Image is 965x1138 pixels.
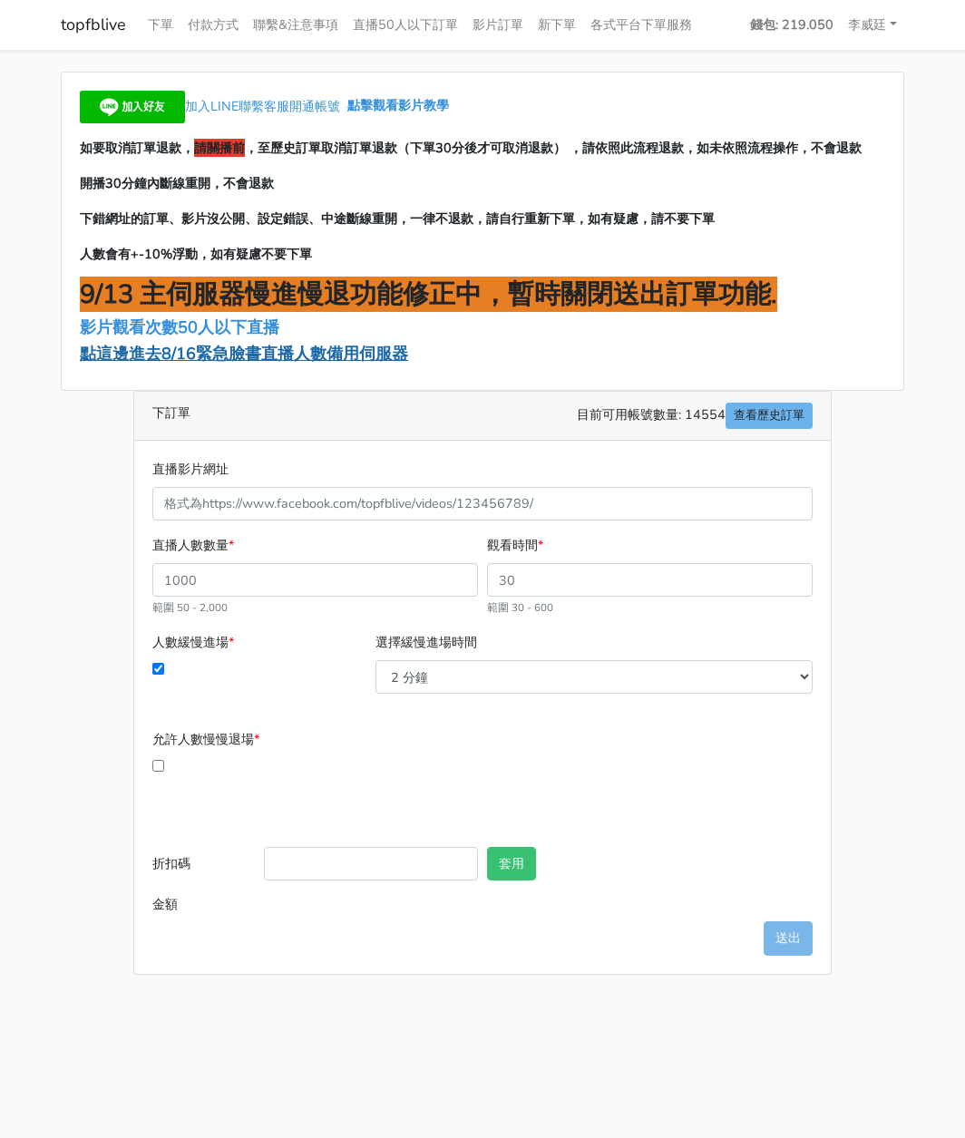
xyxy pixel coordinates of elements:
input: 30 [487,563,813,597]
img: 加入好友 [80,91,185,123]
span: 開播30分鐘內斷線重開，不會退款 [80,174,274,192]
input: 1000 [152,563,478,597]
a: 付款方式 [180,7,246,43]
button: 送出 [764,921,813,955]
span: 如要取消訂單退款， [80,139,194,157]
a: 直播50人以下訂單 [346,7,465,43]
a: 影片觀看次數 [80,316,178,338]
a: 點這邊進去8/16緊急臉書直播人數備用伺服器 [80,343,408,365]
span: 9/13 主伺服器慢進慢退功能修正中，暫時關閉送出訂單功能. [80,277,777,312]
a: 加入LINE聯繫客服開通帳號 [80,97,347,115]
label: 允許人數慢慢退場 [152,729,259,750]
a: 聯繫&注意事項 [246,7,346,43]
span: 加入LINE聯繫客服開通帳號 [185,97,340,115]
label: 選擇緩慢進場時間 [375,632,477,653]
a: 下單 [141,7,180,43]
a: 影片訂單 [465,7,531,43]
span: 50人以下直播 [178,316,279,338]
input: 格式為https://www.facebook.com/topfblive/videos/123456789/ [152,487,813,520]
label: 觀看時間 [487,535,543,556]
span: 目前可用帳號數量: 14554 [577,403,813,429]
span: 請關播前 [194,139,245,157]
span: 下錯網址的訂單、影片沒公開、設定錯誤、中途斷線重開，一律不退款，請自行重新下單，如有疑慮，請不要下單 [80,209,715,228]
strong: 錢包: 219.050 [750,15,833,34]
span: ，至歷史訂單取消訂單退款（下單30分後才可取消退款） ，請依照此流程退款，如未依照流程操作，不會退款 [245,139,862,157]
small: 範圍 30 - 600 [487,600,553,615]
label: 金額 [148,888,259,921]
a: 各式平台下單服務 [583,7,699,43]
a: 李威廷 [841,7,904,43]
div: 下訂單 [134,392,831,441]
a: 點擊觀看影片教學 [347,97,449,115]
a: topfblive [61,7,126,43]
a: 錢包: 219.050 [743,7,841,43]
label: 直播影片網址 [152,459,229,480]
a: 50人以下直播 [178,316,284,338]
small: 範圍 50 - 2,000 [152,600,228,615]
label: 人數緩慢進場 [152,632,234,653]
label: 直播人數數量 [152,535,234,556]
span: 人數會有+-10%浮動，如有疑慮不要下單 [80,245,312,263]
a: 查看歷史訂單 [726,403,813,429]
a: 新下單 [531,7,583,43]
button: 套用 [487,847,536,880]
label: 折扣碼 [148,847,259,888]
